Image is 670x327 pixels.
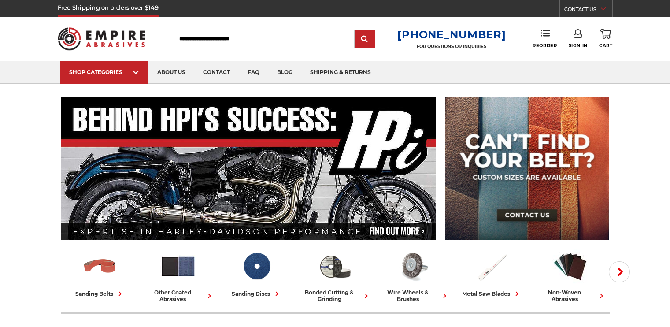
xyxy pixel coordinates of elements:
[239,61,268,84] a: faq
[301,61,380,84] a: shipping & returns
[81,248,118,285] img: Sanding Belts
[599,43,612,48] span: Cart
[148,61,194,84] a: about us
[535,289,606,302] div: non-woven abrasives
[599,29,612,48] a: Cart
[535,248,606,302] a: non-woven abrasives
[64,248,136,298] a: sanding belts
[69,69,140,75] div: SHOP CATEGORIES
[232,289,281,298] div: sanding discs
[221,248,292,298] a: sanding discs
[456,248,528,298] a: metal saw blades
[61,97,437,240] img: Banner for an interview featuring Horsepower Inc who makes Harley performance upgrades featured o...
[58,22,146,56] img: Empire Abrasives
[300,289,371,302] div: bonded cutting & grinding
[300,248,371,302] a: bonded cutting & grinding
[552,248,589,285] img: Non-woven Abrasives
[238,248,275,285] img: Sanding Discs
[397,44,506,49] p: FOR QUESTIONS OR INQUIRIES
[533,43,557,48] span: Reorder
[462,289,522,298] div: metal saw blades
[194,61,239,84] a: contact
[395,248,432,285] img: Wire Wheels & Brushes
[397,28,506,41] a: [PHONE_NUMBER]
[378,248,449,302] a: wire wheels & brushes
[143,289,214,302] div: other coated abrasives
[569,43,588,48] span: Sign In
[378,289,449,302] div: wire wheels & brushes
[564,4,612,17] a: CONTACT US
[533,29,557,48] a: Reorder
[160,248,196,285] img: Other Coated Abrasives
[268,61,301,84] a: blog
[75,289,125,298] div: sanding belts
[445,97,609,240] img: promo banner for custom belts.
[474,248,510,285] img: Metal Saw Blades
[317,248,353,285] img: Bonded Cutting & Grinding
[356,30,374,48] input: Submit
[143,248,214,302] a: other coated abrasives
[609,261,630,282] button: Next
